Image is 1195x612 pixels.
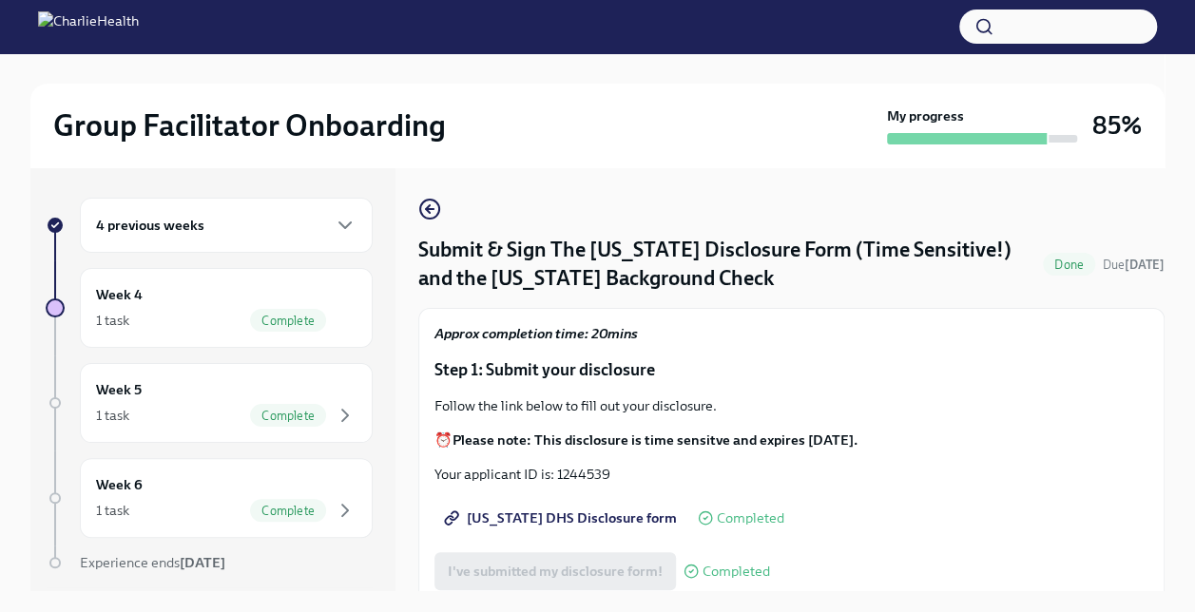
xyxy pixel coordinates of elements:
a: [US_STATE] DHS Disclosure form [434,499,690,537]
span: Done [1043,258,1095,272]
span: September 3rd, 2025 10:00 [1103,256,1165,274]
span: Experience ends [80,554,225,571]
span: Completed [717,511,784,526]
h6: 4 previous weeks [96,215,204,236]
strong: Approx completion time: 20mins [434,325,638,342]
p: Your applicant ID is: 1244539 [434,465,1148,484]
h4: Submit & Sign The [US_STATE] Disclosure Form (Time Sensitive!) and the [US_STATE] Background Check [418,236,1035,293]
span: Due [1103,258,1165,272]
span: [US_STATE] DHS Disclosure form [448,508,677,527]
strong: [DATE] [180,554,225,571]
a: Week 51 taskComplete [46,363,373,443]
div: 1 task [96,406,129,425]
p: ⏰ [434,430,1148,449]
div: 1 task [96,501,129,520]
h6: Week 6 [96,474,143,495]
span: Complete [250,409,326,423]
a: Week 41 taskComplete [46,268,373,348]
h3: 85% [1092,108,1142,143]
span: Completed [703,564,770,579]
strong: My progress [887,106,964,125]
a: Week 61 taskComplete [46,458,373,538]
strong: [DATE] [1125,258,1165,272]
img: CharlieHealth [38,11,139,42]
strong: Please note: This disclosure is time sensitve and expires [DATE]. [453,431,858,449]
h6: Week 4 [96,284,143,305]
span: Complete [250,314,326,328]
div: 4 previous weeks [80,198,373,253]
h2: Group Facilitator Onboarding [53,106,446,144]
p: Step 1: Submit your disclosure [434,358,1148,381]
p: Follow the link below to fill out your disclosure. [434,396,1148,415]
span: Complete [250,504,326,518]
div: 1 task [96,311,129,330]
h6: Week 5 [96,379,142,400]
